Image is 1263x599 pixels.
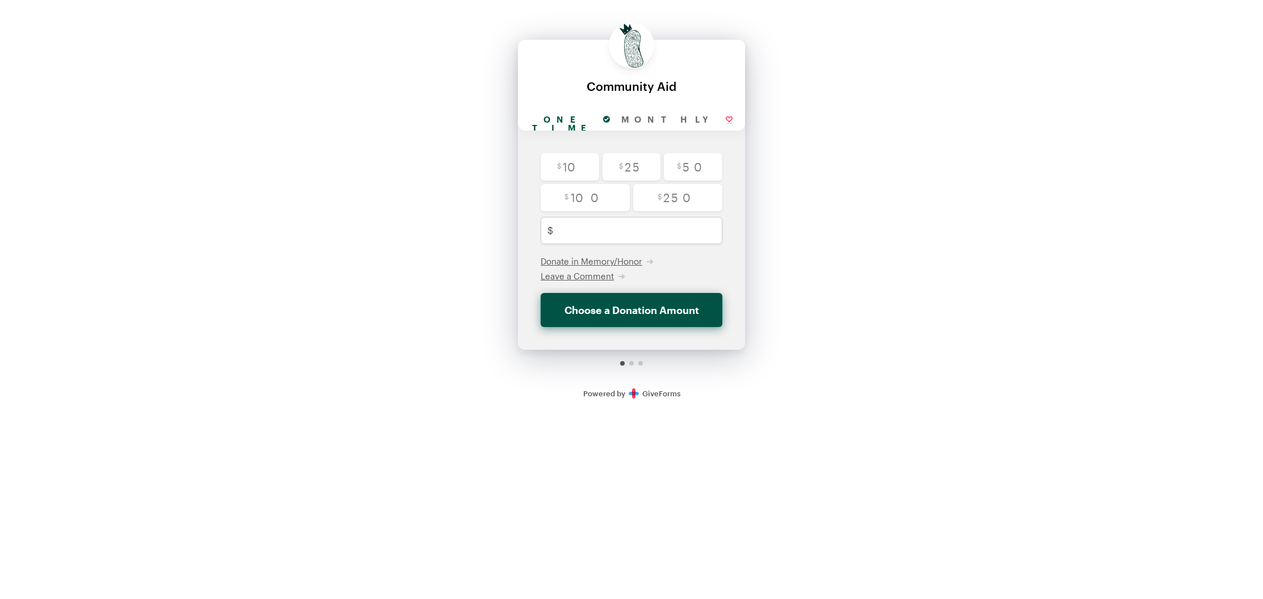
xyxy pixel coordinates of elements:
[529,79,734,93] div: Community Aid
[541,256,642,266] span: Donate in Memory/Honor
[583,389,680,398] a: Secure DonationsPowered byGiveForms
[541,293,722,327] button: Choose a Donation Amount
[541,270,625,282] button: Leave a Comment
[541,255,654,267] button: Donate in Memory/Honor
[541,271,614,281] span: Leave a Comment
